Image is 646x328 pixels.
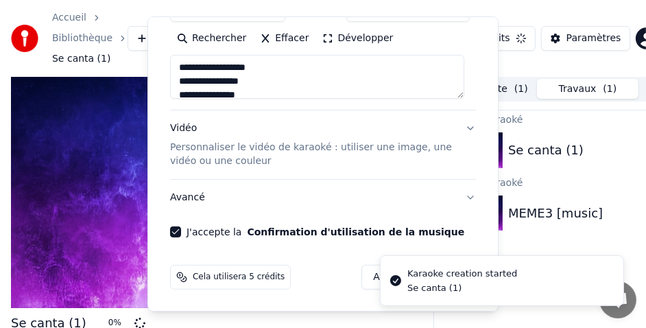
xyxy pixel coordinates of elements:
button: Effacer [253,27,315,49]
button: Développer [315,27,400,49]
div: Vidéo [170,121,454,168]
label: J'accepte la [187,227,464,237]
button: Créer [428,265,476,290]
button: Avancé [170,180,476,215]
button: VidéoPersonnaliser le vidéo de karaoké : utiliser une image, une vidéo ou une couleur [170,110,476,179]
span: Cela utilisera 5 crédits [193,272,285,283]
button: Rechercher [170,27,253,49]
button: J'accepte la [247,227,464,237]
p: Personnaliser le vidéo de karaoké : utiliser une image, une vidéo ou une couleur [170,141,454,168]
button: Annuler [361,265,422,290]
